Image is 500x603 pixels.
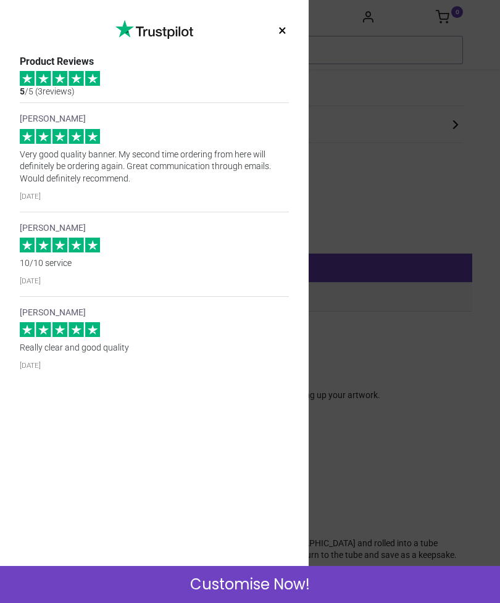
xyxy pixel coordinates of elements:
[20,86,25,96] span: 5
[20,361,41,370] small: [DATE]
[20,222,86,235] strong: [PERSON_NAME]
[20,342,289,354] p: Really clear and good quality
[20,277,41,285] small: [DATE]
[275,20,290,42] button: ×
[20,86,75,96] span: /5 ( 3 reviews)
[20,257,289,270] p: 10/10 service
[190,574,310,595] span: Customise Now!
[20,192,41,201] small: [DATE]
[20,55,289,69] div: Product Reviews
[20,149,289,185] p: Very good quality banner. My second time ordering from here will definitely be ordering again. Gr...
[20,307,86,319] strong: [PERSON_NAME]
[20,113,86,125] strong: [PERSON_NAME]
